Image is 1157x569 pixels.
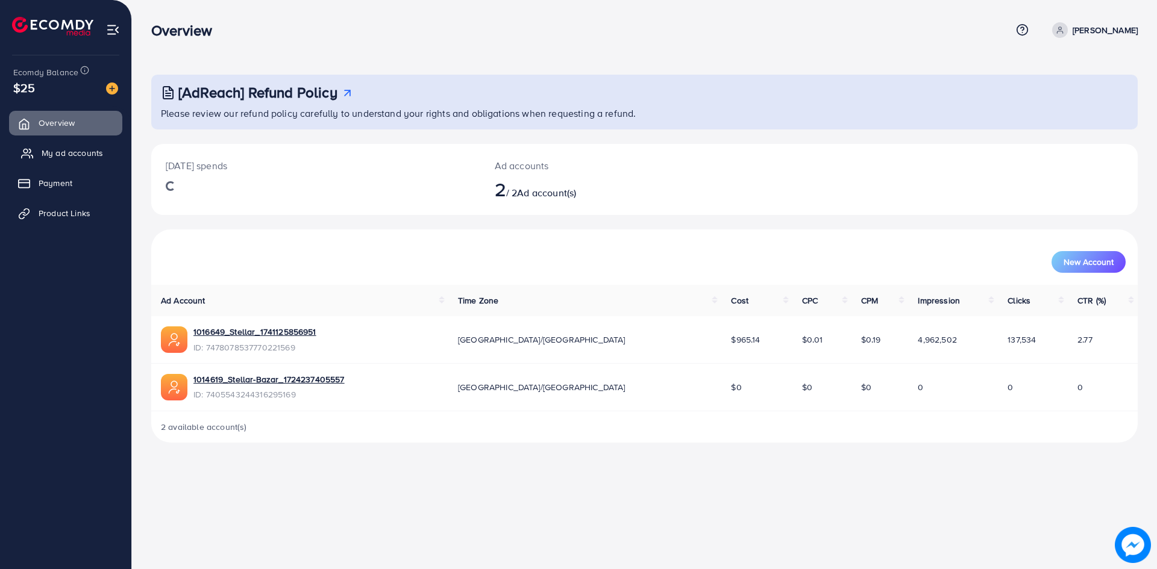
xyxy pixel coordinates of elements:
[39,177,72,189] span: Payment
[9,171,122,195] a: Payment
[918,334,956,346] span: 4,962,502
[802,294,818,306] span: CPC
[166,158,466,173] p: [DATE] spends
[42,147,103,159] span: My ad accounts
[731,334,760,346] span: $965.14
[802,334,823,346] span: $0.01
[458,381,626,393] span: [GEOGRAPHIC_DATA]/[GEOGRAPHIC_DATA]
[1073,23,1138,37] p: [PERSON_NAME]
[193,326,316,338] a: 1016649_Stellar_1741125856951
[12,17,93,36] img: logo
[731,294,748,306] span: Cost
[458,294,498,306] span: Time Zone
[1008,381,1013,393] span: 0
[39,207,90,219] span: Product Links
[517,186,576,199] span: Ad account(s)
[106,82,118,95] img: image
[193,388,345,400] span: ID: 7405543244316295169
[1052,251,1126,273] button: New Account
[161,106,1130,120] p: Please review our refund policy carefully to understand your rights and obligations when requesti...
[861,334,881,346] span: $0.19
[178,84,337,101] h3: [AdReach] Refund Policy
[861,381,871,393] span: $0
[1077,294,1106,306] span: CTR (%)
[39,117,75,129] span: Overview
[495,175,506,203] span: 2
[1008,294,1030,306] span: Clicks
[1047,22,1138,38] a: [PERSON_NAME]
[731,381,741,393] span: $0
[13,79,35,96] span: $25
[13,66,78,78] span: Ecomdy Balance
[151,22,222,39] h3: Overview
[161,374,187,400] img: ic-ads-acc.e4c84228.svg
[9,141,122,165] a: My ad accounts
[1064,258,1114,266] span: New Account
[9,111,122,135] a: Overview
[458,334,626,346] span: [GEOGRAPHIC_DATA]/[GEOGRAPHIC_DATA]
[495,178,712,201] h2: / 2
[193,341,316,353] span: ID: 7478078537770221569
[1115,527,1151,563] img: image
[106,23,120,37] img: menu
[193,373,345,385] a: 1014619_Stellar-Bazar_1724237405557
[918,381,923,393] span: 0
[161,326,187,353] img: ic-ads-acc.e4c84228.svg
[9,201,122,225] a: Product Links
[918,294,960,306] span: Impression
[1008,334,1036,346] span: 137,534
[1077,334,1093,346] span: 2.77
[495,158,712,173] p: Ad accounts
[1077,381,1083,393] span: 0
[861,294,878,306] span: CPM
[802,381,812,393] span: $0
[161,421,247,433] span: 2 available account(s)
[161,294,205,306] span: Ad Account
